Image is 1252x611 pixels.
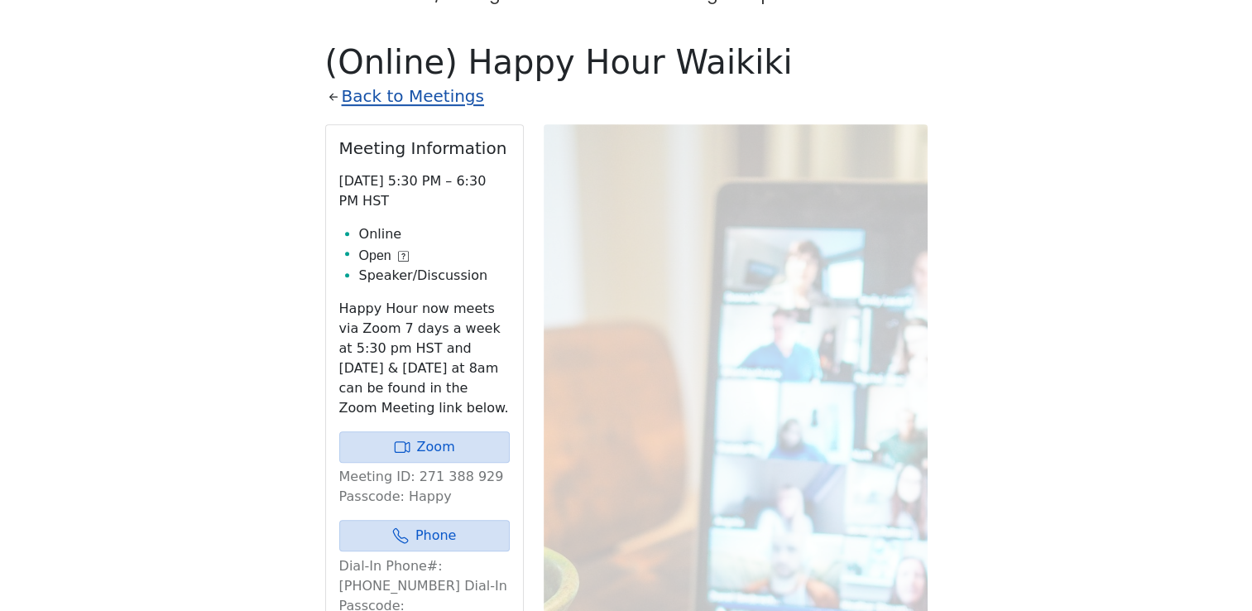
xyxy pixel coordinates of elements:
[359,246,409,266] button: Open
[342,82,484,111] a: Back to Meetings
[359,224,510,244] li: Online
[339,520,510,551] a: Phone
[339,138,510,158] h2: Meeting Information
[339,171,510,211] p: [DATE] 5:30 PM – 6:30 PM HST
[359,246,391,266] span: Open
[359,266,510,286] li: Speaker/Discussion
[339,299,510,418] p: Happy Hour now meets via Zoom 7 days a week at 5:30 pm HST and [DATE] & [DATE] at 8am can be foun...
[339,431,510,463] a: Zoom
[339,467,510,507] p: Meeting ID: 271 388 929 Passcode: Happy
[325,42,928,82] h1: (Online) Happy Hour Waikiki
